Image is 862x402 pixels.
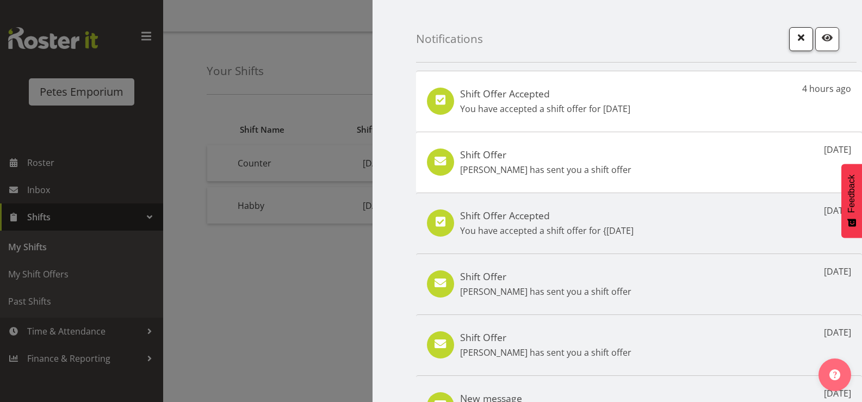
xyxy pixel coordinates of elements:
[460,224,634,237] p: You have accepted a shift offer for {[DATE]
[824,265,851,278] p: [DATE]
[789,27,813,51] button: Close
[460,331,631,343] h5: Shift Offer
[416,33,483,45] h4: Notifications
[824,143,851,156] p: [DATE]
[460,163,631,176] p: [PERSON_NAME] has sent you a shift offer
[460,270,631,282] h5: Shift Offer
[815,27,839,51] button: Mark as read
[824,387,851,400] p: [DATE]
[460,346,631,359] p: [PERSON_NAME] has sent you a shift offer
[460,209,634,221] h5: Shift Offer Accepted
[460,88,630,100] h5: Shift Offer Accepted
[824,326,851,339] p: [DATE]
[460,102,630,115] p: You have accepted a shift offer for [DATE]
[460,285,631,298] p: [PERSON_NAME] has sent you a shift offer
[829,369,840,380] img: help-xxl-2.png
[824,204,851,217] p: [DATE]
[460,149,631,160] h5: Shift Offer
[841,164,862,238] button: Feedback - Show survey
[802,82,851,95] p: 4 hours ago
[847,175,857,213] span: Feedback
